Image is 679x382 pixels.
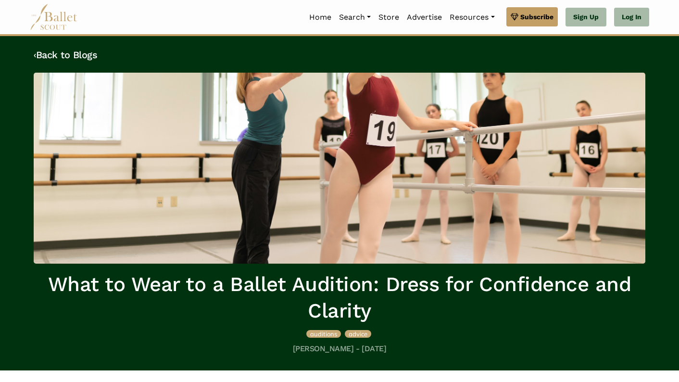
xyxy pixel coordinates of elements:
[614,8,649,27] a: Log In
[345,329,371,338] a: advice
[34,73,645,264] img: header_image.img
[403,7,446,27] a: Advertise
[375,7,403,27] a: Store
[511,12,518,22] img: gem.svg
[506,7,558,26] a: Subscribe
[306,329,343,338] a: auditions
[349,330,367,338] span: advice
[34,344,645,354] h5: [PERSON_NAME] - [DATE]
[34,271,645,324] h1: What to Wear to a Ballet Audition: Dress for Confidence and Clarity
[566,8,606,27] a: Sign Up
[520,12,553,22] span: Subscribe
[335,7,375,27] a: Search
[446,7,498,27] a: Resources
[305,7,335,27] a: Home
[34,49,97,61] a: ‹Back to Blogs
[34,49,36,61] code: ‹
[310,330,337,338] span: auditions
